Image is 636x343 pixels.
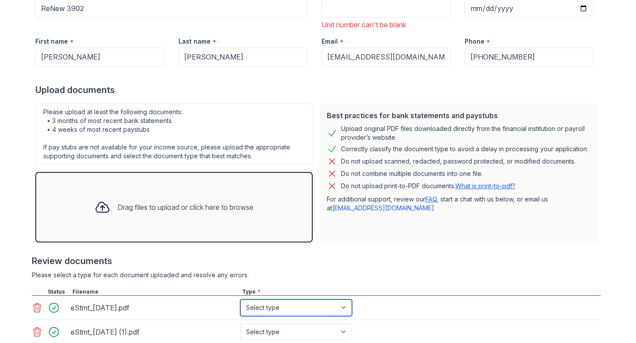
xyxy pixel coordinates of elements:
[425,195,437,203] a: FAQ
[71,325,237,339] div: eStmt_[DATE] (1).pdf
[341,156,575,167] div: Do not upload scanned, redacted, password protected, or modified documents.
[455,182,515,190] a: What is print-to-pdf?
[71,288,240,295] div: Filename
[327,195,590,213] p: For additional support, review our , start a chat with us below, or email us at
[341,182,515,190] p: Do not upload print-to-PDF documents.
[117,202,254,213] div: Drag files to upload or click here to browse
[35,84,601,96] div: Upload documents
[465,37,485,46] label: Phone
[71,301,237,315] div: eStmt_[DATE].pdf
[341,168,483,179] div: Do not combine multiple documents into one file.
[322,37,338,46] label: Email
[35,103,313,165] div: Please upload at least the following documents: • 3 months of most recent bank statements • 4 wee...
[35,37,68,46] label: First name
[240,288,601,295] div: Type
[178,37,211,46] label: Last name
[332,204,434,212] a: [EMAIL_ADDRESS][DOMAIN_NAME]
[327,110,590,121] div: Best practices for bank statements and paystubs
[341,144,588,154] div: Correctly classify the document type to avoid a delay in processing your application.
[322,19,450,30] div: Unit number can't be blank
[32,255,601,267] div: Review documents
[32,271,601,280] div: Please select a type for each document uploaded and resolve any errors.
[46,288,71,295] div: Status
[341,124,590,142] div: Upload original PDF files downloaded directly from the financial institution or payroll provider’...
